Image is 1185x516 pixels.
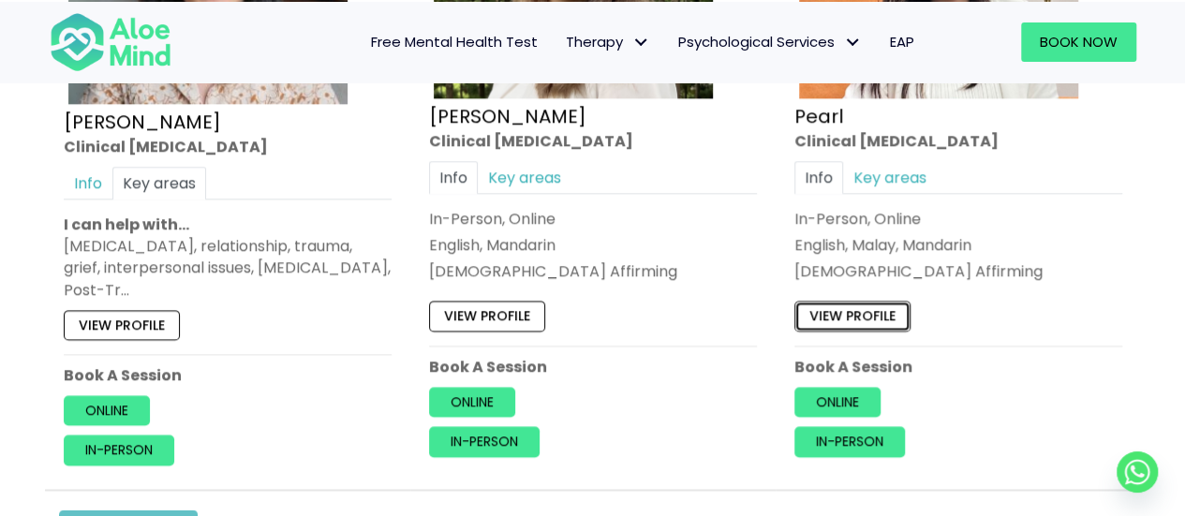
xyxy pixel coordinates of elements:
[843,161,937,194] a: Key areas
[429,208,757,229] div: In-Person, Online
[64,435,174,465] a: In-person
[429,356,757,377] p: Book A Session
[429,426,540,456] a: In-person
[1021,22,1136,62] a: Book Now
[664,22,876,62] a: Psychological ServicesPsychological Services: submenu
[64,364,392,386] p: Book A Session
[429,103,586,129] a: [PERSON_NAME]
[566,32,650,52] span: Therapy
[429,260,757,282] div: [DEMOGRAPHIC_DATA] Affirming
[794,260,1122,282] div: [DEMOGRAPHIC_DATA] Affirming
[794,130,1122,152] div: Clinical [MEDICAL_DATA]
[64,109,221,135] a: [PERSON_NAME]
[1117,451,1158,493] a: Whatsapp
[64,395,150,425] a: Online
[876,22,928,62] a: EAP
[794,387,881,417] a: Online
[357,22,552,62] a: Free Mental Health Test
[50,11,171,73] img: Aloe mind Logo
[794,426,905,456] a: In-person
[794,161,843,194] a: Info
[371,32,538,52] span: Free Mental Health Test
[429,302,545,332] a: View profile
[794,234,1122,256] p: English, Malay, Mandarin
[1040,32,1118,52] span: Book Now
[628,28,655,55] span: Therapy: submenu
[552,22,664,62] a: TherapyTherapy: submenu
[839,28,867,55] span: Psychological Services: submenu
[429,387,515,417] a: Online
[64,136,392,157] div: Clinical [MEDICAL_DATA]
[64,167,112,199] a: Info
[196,22,928,62] nav: Menu
[794,208,1122,229] div: In-Person, Online
[890,32,914,52] span: EAP
[429,234,757,256] p: English, Mandarin
[794,356,1122,377] p: Book A Session
[429,161,478,194] a: Info
[64,214,392,235] p: I can help with…
[64,235,392,301] div: [MEDICAL_DATA], relationship, trauma, grief, interpersonal issues, [MEDICAL_DATA], Post-Tr…
[64,310,180,340] a: View profile
[794,302,911,332] a: View profile
[429,130,757,152] div: Clinical [MEDICAL_DATA]
[112,167,206,199] a: Key areas
[478,161,571,194] a: Key areas
[678,32,862,52] span: Psychological Services
[794,103,843,129] a: Pearl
